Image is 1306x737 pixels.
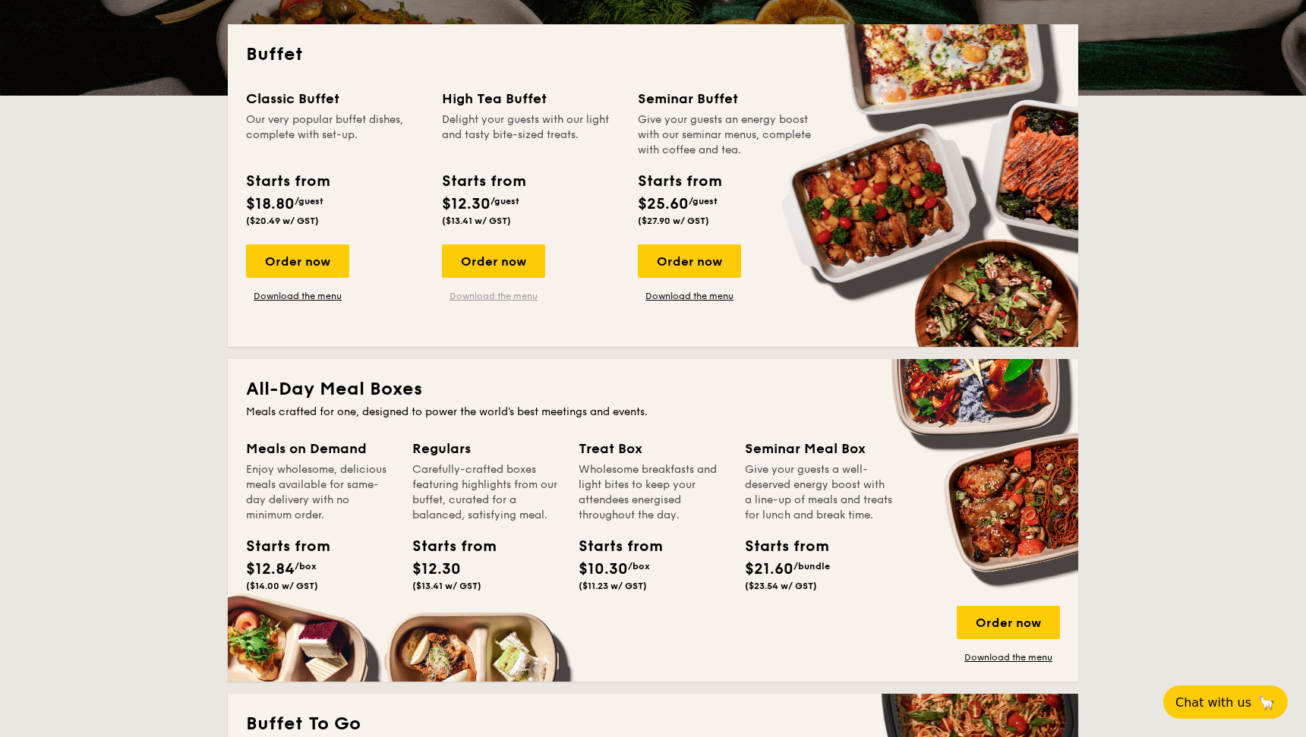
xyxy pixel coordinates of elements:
[246,405,1060,420] div: Meals crafted for one, designed to power the world's best meetings and events.
[745,438,893,459] div: Seminar Meal Box
[246,216,319,226] span: ($20.49 w/ GST)
[442,88,620,109] div: High Tea Buffet
[412,535,481,558] div: Starts from
[246,195,295,213] span: $18.80
[246,560,295,578] span: $12.84
[579,581,647,591] span: ($11.23 w/ GST)
[638,170,721,193] div: Starts from
[638,290,741,302] a: Download the menu
[491,196,519,206] span: /guest
[246,290,349,302] a: Download the menu
[412,581,481,591] span: ($13.41 w/ GST)
[246,712,1060,736] h2: Buffet To Go
[745,560,793,578] span: $21.60
[246,244,349,278] div: Order now
[442,290,545,302] a: Download the menu
[442,195,491,213] span: $12.30
[246,170,329,193] div: Starts from
[246,43,1060,67] h2: Buffet
[442,112,620,158] div: Delight your guests with our light and tasty bite-sized treats.
[412,462,560,523] div: Carefully-crafted boxes featuring highlights from our buffet, curated for a balanced, satisfying ...
[579,438,727,459] div: Treat Box
[689,196,718,206] span: /guest
[638,195,689,213] span: $25.60
[579,560,628,578] span: $10.30
[295,196,323,206] span: /guest
[1163,685,1288,719] button: Chat with us🦙
[246,462,394,523] div: Enjoy wholesome, delicious meals available for same-day delivery with no minimum order.
[957,606,1060,639] div: Order now
[412,560,461,578] span: $12.30
[442,170,525,193] div: Starts from
[442,244,545,278] div: Order now
[638,88,815,109] div: Seminar Buffet
[442,216,511,226] span: ($13.41 w/ GST)
[638,216,709,226] span: ($27.90 w/ GST)
[628,561,650,572] span: /box
[579,462,727,523] div: Wholesome breakfasts and light bites to keep your attendees energised throughout the day.
[295,561,317,572] span: /box
[638,112,815,158] div: Give your guests an energy boost with our seminar menus, complete with coffee and tea.
[246,112,424,158] div: Our very popular buffet dishes, complete with set-up.
[246,377,1060,402] h2: All-Day Meal Boxes
[745,462,893,523] div: Give your guests a well-deserved energy boost with a line-up of meals and treats for lunch and br...
[412,438,560,459] div: Regulars
[638,244,741,278] div: Order now
[246,438,394,459] div: Meals on Demand
[579,535,647,558] div: Starts from
[246,535,314,558] div: Starts from
[1257,694,1276,711] span: 🦙
[1175,695,1251,710] span: Chat with us
[246,88,424,109] div: Classic Buffet
[745,535,813,558] div: Starts from
[957,651,1060,663] a: Download the menu
[793,561,830,572] span: /bundle
[246,581,318,591] span: ($14.00 w/ GST)
[745,581,817,591] span: ($23.54 w/ GST)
